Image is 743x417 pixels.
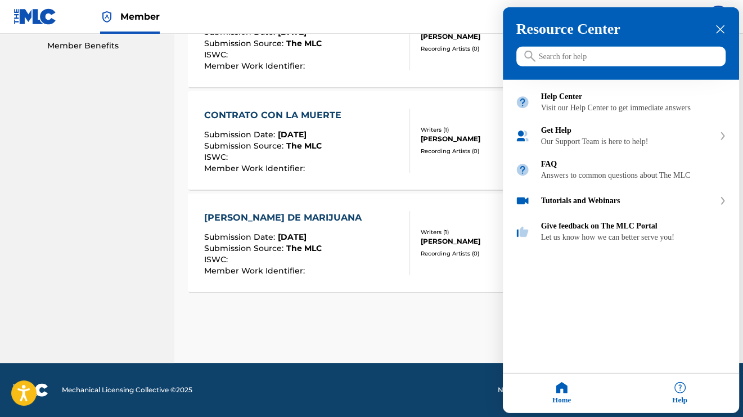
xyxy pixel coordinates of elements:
div: Help [621,374,739,413]
div: Get Help [541,126,714,135]
img: module icon [515,163,530,177]
div: Give feedback on The MLC Portal [503,215,739,249]
div: Resource center home modules [503,80,739,249]
div: entering resource center home [503,80,739,249]
div: Home [503,374,621,413]
img: module icon [515,225,530,239]
div: Help Center [503,86,739,119]
div: Let us know how we can better serve you! [541,233,727,242]
img: module icon [515,194,530,208]
div: Help Center [541,92,727,101]
div: Give feedback on The MLC Portal [541,222,727,231]
svg: expand [719,197,726,205]
h3: Resource Center [516,21,726,38]
div: FAQ [541,160,727,169]
div: FAQ [503,153,739,187]
div: Get Help [503,119,739,153]
img: module icon [515,129,530,144]
input: Search for help [516,47,726,66]
img: module icon [515,95,530,110]
div: close resource center [715,24,726,35]
div: Our Support Team is here to help! [541,137,714,146]
div: Tutorials and Webinars [541,196,714,205]
div: Answers to common questions about The MLC [541,171,727,180]
div: Visit our Help Center to get immediate answers [541,104,727,113]
div: Tutorials and Webinars [503,187,739,215]
svg: icon [524,51,535,62]
svg: expand [719,132,726,140]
